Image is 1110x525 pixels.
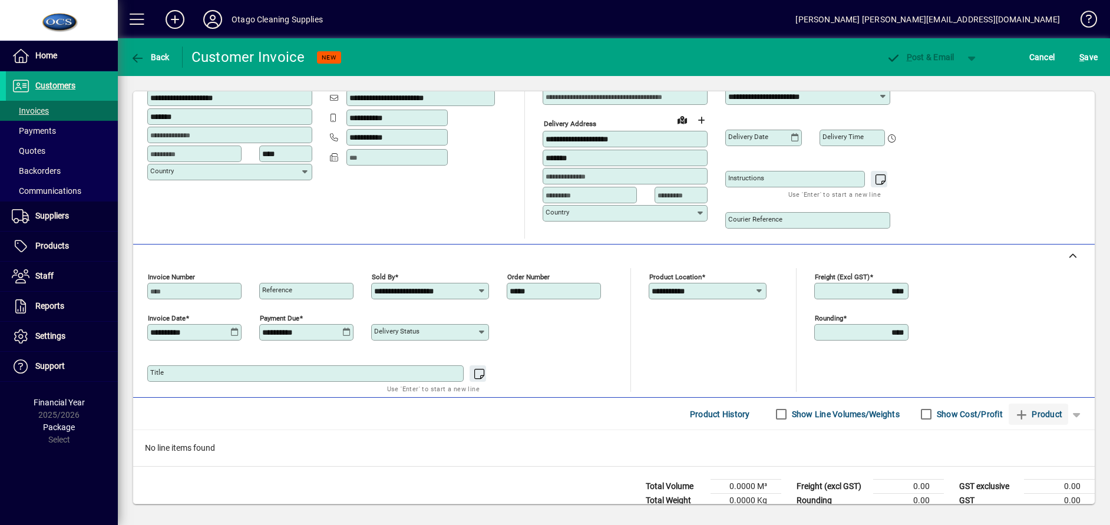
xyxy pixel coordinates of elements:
[35,241,69,250] span: Products
[372,273,395,281] mat-label: Sold by
[6,101,118,121] a: Invoices
[791,480,873,494] td: Freight (excl GST)
[6,141,118,161] a: Quotes
[673,110,692,129] a: View on map
[1029,48,1055,67] span: Cancel
[35,331,65,341] span: Settings
[690,405,750,424] span: Product History
[130,52,170,62] span: Back
[43,422,75,432] span: Package
[191,48,305,67] div: Customer Invoice
[374,327,419,335] mat-label: Delivery status
[953,480,1024,494] td: GST exclusive
[907,52,912,62] span: P
[1009,404,1068,425] button: Product
[822,133,864,141] mat-label: Delivery time
[12,186,81,196] span: Communications
[194,9,232,30] button: Profile
[6,292,118,321] a: Reports
[118,47,183,68] app-page-header-button: Back
[260,314,299,322] mat-label: Payment due
[728,215,782,223] mat-label: Courier Reference
[322,54,336,61] span: NEW
[35,271,54,280] span: Staff
[150,167,174,175] mat-label: Country
[6,41,118,71] a: Home
[148,314,186,322] mat-label: Invoice date
[127,47,173,68] button: Back
[791,494,873,508] td: Rounding
[728,174,764,182] mat-label: Instructions
[12,166,61,176] span: Backorders
[1072,2,1095,41] a: Knowledge Base
[649,273,702,281] mat-label: Product location
[886,52,954,62] span: ost & Email
[6,262,118,291] a: Staff
[1024,494,1095,508] td: 0.00
[815,273,870,281] mat-label: Freight (excl GST)
[387,382,480,395] mat-hint: Use 'Enter' to start a new line
[873,480,944,494] td: 0.00
[12,146,45,156] span: Quotes
[685,404,755,425] button: Product History
[507,273,550,281] mat-label: Order number
[1079,48,1098,67] span: ave
[1079,52,1084,62] span: S
[640,494,711,508] td: Total Weight
[6,121,118,141] a: Payments
[953,494,1024,508] td: GST
[795,10,1060,29] div: [PERSON_NAME] [PERSON_NAME][EMAIL_ADDRESS][DOMAIN_NAME]
[1024,480,1095,494] td: 0.00
[133,430,1095,466] div: No line items found
[711,480,781,494] td: 0.0000 M³
[934,408,1003,420] label: Show Cost/Profit
[788,187,881,201] mat-hint: Use 'Enter' to start a new line
[880,47,960,68] button: Post & Email
[6,352,118,381] a: Support
[6,202,118,231] a: Suppliers
[1026,47,1058,68] button: Cancel
[640,480,711,494] td: Total Volume
[232,10,323,29] div: Otago Cleaning Supplies
[692,111,711,130] button: Choose address
[150,368,164,377] mat-label: Title
[6,161,118,181] a: Backorders
[35,81,75,90] span: Customers
[35,361,65,371] span: Support
[815,314,843,322] mat-label: Rounding
[148,273,195,281] mat-label: Invoice number
[156,9,194,30] button: Add
[6,232,118,261] a: Products
[12,126,56,136] span: Payments
[728,133,768,141] mat-label: Delivery date
[35,301,64,311] span: Reports
[35,211,69,220] span: Suppliers
[1015,405,1062,424] span: Product
[6,322,118,351] a: Settings
[873,494,944,508] td: 0.00
[789,408,900,420] label: Show Line Volumes/Weights
[34,398,85,407] span: Financial Year
[546,208,569,216] mat-label: Country
[6,181,118,201] a: Communications
[711,494,781,508] td: 0.0000 Kg
[35,51,57,60] span: Home
[12,106,49,115] span: Invoices
[1076,47,1101,68] button: Save
[262,286,292,294] mat-label: Reference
